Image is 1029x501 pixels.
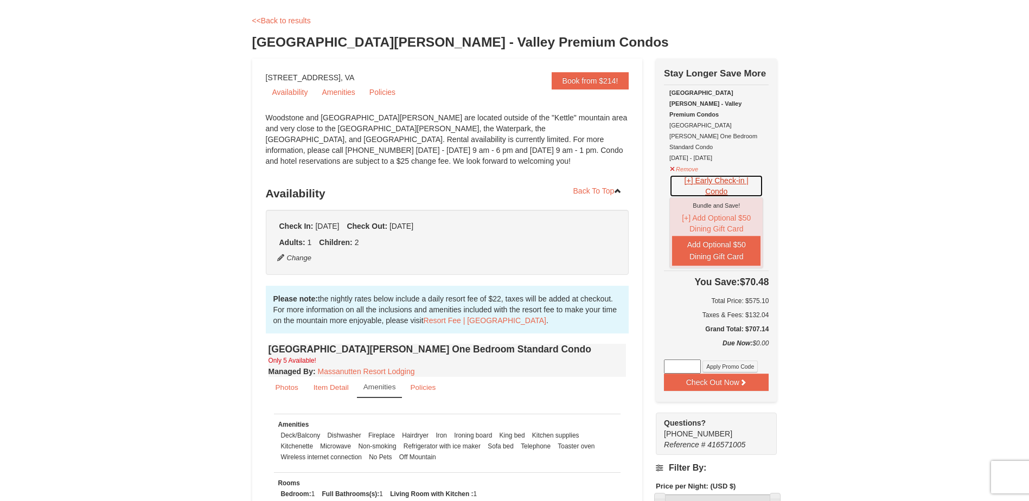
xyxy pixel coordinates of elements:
a: Back To Top [566,183,629,199]
strong: Check In: [279,222,314,230]
button: Add Optional $50 Dining Gift Card [672,236,760,266]
li: 1 [278,489,318,499]
li: Toaster oven [555,441,597,452]
a: Book from $214! [552,72,629,89]
a: Amenities [315,84,361,100]
strong: Price per Night: (USD $) [656,482,736,490]
small: Policies [410,383,436,391]
span: Reference # [664,440,705,449]
h3: Availability [266,183,629,204]
a: Policies [403,377,443,398]
li: Dishwasher [325,430,364,441]
button: Remove [669,161,699,175]
a: Availability [266,84,315,100]
span: [DATE] [315,222,339,230]
h6: Total Price: $575.10 [664,296,769,306]
div: Bundle and Save! [672,200,760,211]
a: Item Detail [306,377,356,398]
li: Sofa bed [485,441,516,452]
h4: [GEOGRAPHIC_DATA][PERSON_NAME] One Bedroom Standard Condo [269,344,627,355]
strong: Stay Longer Save More [664,68,766,79]
li: 1 [387,489,480,499]
li: Hairdryer [399,430,431,441]
strong: Bedroom: [281,490,311,498]
div: Taxes & Fees: $132.04 [664,310,769,320]
button: Apply Promo Code [702,361,758,372]
a: Amenities [357,377,402,398]
li: King bed [497,430,528,441]
small: Item Detail [314,383,349,391]
strong: Adults: [279,238,305,247]
span: You Save: [695,277,740,287]
li: Kitchenette [278,441,316,452]
h3: [GEOGRAPHIC_DATA][PERSON_NAME] - Valley Premium Condos [252,31,777,53]
span: 416571005 [707,440,745,449]
h4: $70.48 [664,277,769,287]
span: 2 [355,238,359,247]
button: [+] Early Check-in | Condo [669,175,763,197]
button: [+] Add Optional $50 Dining Gift Card [672,211,760,236]
h4: Filter By: [656,463,777,473]
div: the nightly rates below include a daily resort fee of $22, taxes will be added at checkout. For m... [266,286,629,333]
li: Microwave [317,441,354,452]
div: Woodstone and [GEOGRAPHIC_DATA][PERSON_NAME] are located outside of the "Kettle" mountain area an... [266,112,629,177]
div: [GEOGRAPHIC_DATA][PERSON_NAME] One Bedroom Standard Condo [DATE] - [DATE] [669,87,763,163]
li: Ironing board [451,430,495,441]
strong: Check Out: [347,222,387,230]
button: Check Out Now [664,374,769,391]
small: Amenities [278,421,309,428]
small: Photos [276,383,298,391]
strong: : [269,367,316,376]
strong: Questions? [664,419,706,427]
li: No Pets [366,452,394,463]
a: Resort Fee | [GEOGRAPHIC_DATA] [424,316,546,325]
li: Kitchen supplies [529,430,582,441]
span: [DATE] [389,222,413,230]
a: Photos [269,377,305,398]
li: Wireless internet connection [278,452,365,463]
span: Managed By [269,367,313,376]
li: Iron [433,430,450,441]
strong: Children: [319,238,352,247]
a: <<Back to results [252,16,311,25]
li: Non-smoking [355,441,399,452]
h5: Grand Total: $707.14 [664,324,769,335]
strong: Due Now: [723,339,752,347]
li: 1 [319,489,386,499]
small: Rooms [278,479,300,487]
a: Massanutten Resort Lodging [318,367,415,376]
strong: [GEOGRAPHIC_DATA][PERSON_NAME] - Valley Premium Condos [669,89,742,118]
strong: Full Bathrooms(s): [322,490,380,498]
li: Deck/Balcony [278,430,323,441]
span: 1 [308,238,312,247]
div: $0.00 [664,338,769,359]
small: Amenities [363,383,396,391]
li: Fireplace [366,430,398,441]
li: Telephone [518,441,553,452]
a: Policies [363,84,402,100]
li: Refrigerator with ice maker [401,441,483,452]
button: Change [277,252,312,264]
small: Only 5 Available! [269,357,316,364]
strong: Living Room with Kitchen : [390,490,473,498]
li: Off Mountain [397,452,439,463]
strong: Please note: [273,294,318,303]
span: [PHONE_NUMBER] [664,418,757,438]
